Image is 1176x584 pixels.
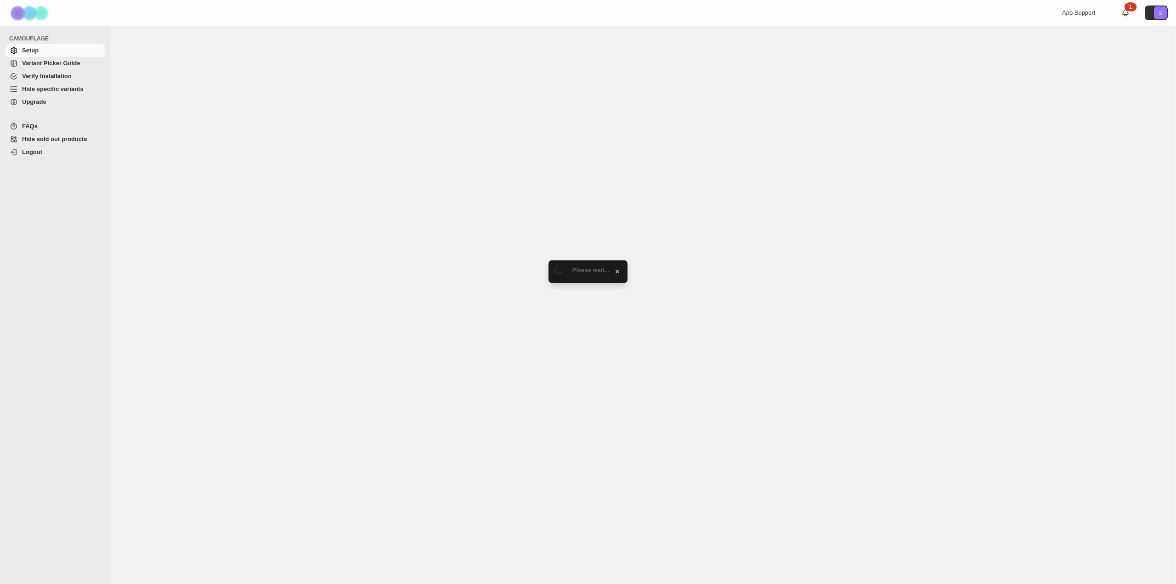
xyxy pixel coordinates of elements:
a: Hide sold out products [6,133,105,146]
a: Verify Installation [6,70,105,83]
span: Hide specific variants [22,85,84,92]
a: 1 [1121,8,1130,17]
text: S [1159,10,1162,16]
span: Please wait... [572,266,610,273]
span: Logout [22,148,42,155]
a: Logout [6,146,105,159]
span: Hide sold out products [22,136,87,142]
span: Verify Installation [22,73,72,79]
span: CAMOUFLAGE [9,35,106,42]
span: FAQs [22,123,38,130]
span: App Support [1062,9,1095,16]
div: 1 [1125,2,1136,11]
a: FAQs [6,120,105,133]
a: Setup [6,44,105,57]
span: Variant Picker Guide [22,60,80,67]
span: Setup [22,47,39,54]
button: Avatar with initials S [1145,6,1168,20]
img: Camouflage [7,0,53,26]
a: Upgrade [6,96,105,108]
span: Upgrade [22,98,46,105]
a: Variant Picker Guide [6,57,105,70]
a: Hide specific variants [6,83,105,96]
span: Avatar with initials S [1154,6,1167,19]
